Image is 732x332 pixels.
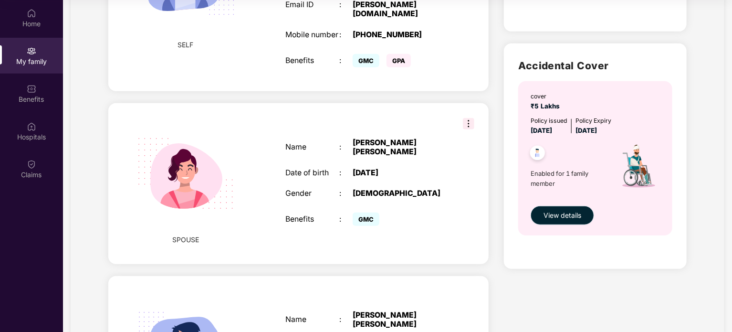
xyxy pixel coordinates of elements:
img: svg+xml;base64,PHN2ZyBpZD0iSG9zcGl0YWxzIiB4bWxucz0iaHR0cDovL3d3dy53My5vcmcvMjAwMC9zdmciIHdpZHRoPS... [27,122,36,131]
div: : [339,315,353,324]
span: SPOUSE [172,235,199,245]
button: View details [531,206,594,225]
div: : [339,215,353,224]
img: svg+xml;base64,PHN2ZyB3aWR0aD0iMzIiIGhlaWdodD0iMzIiIHZpZXdCb3g9IjAgMCAzMiAzMiIgZmlsbD0ibm9uZSIgeG... [463,118,474,129]
div: [DEMOGRAPHIC_DATA] [353,189,447,198]
div: Benefits [285,56,339,65]
div: Email ID [285,0,339,10]
div: : [339,143,353,152]
div: Date of birth [285,169,339,178]
span: View details [544,210,581,221]
div: cover [531,92,564,101]
div: [DATE] [353,169,447,178]
img: svg+xml;base64,PHN2ZyBpZD0iSG9tZSIgeG1sbnM9Imh0dHA6Ly93d3cudzMub3JnLzIwMDAvc3ZnIiB3aWR0aD0iMjAiIG... [27,9,36,18]
span: [DATE] [575,127,597,134]
div: : [339,56,353,65]
div: : [339,31,353,40]
div: : [339,189,353,198]
img: svg+xml;base64,PHN2ZyB4bWxucz0iaHR0cDovL3d3dy53My5vcmcvMjAwMC9zdmciIHdpZHRoPSIyMjQiIGhlaWdodD0iMT... [125,113,246,234]
div: : [339,169,353,178]
img: svg+xml;base64,PHN2ZyBpZD0iQ2xhaW0iIHhtbG5zPSJodHRwOi8vd3d3LnczLm9yZy8yMDAwL3N2ZyIgd2lkdGg9IjIwIi... [27,160,36,169]
span: SELF [178,40,194,50]
h2: Accidental Cover [518,58,672,74]
div: Mobile number [285,31,339,40]
img: icon [607,136,668,201]
span: ₹5 Lakhs [531,102,564,110]
div: Gender [285,189,339,198]
div: : [339,0,353,10]
div: Policy Expiry [575,116,611,125]
img: svg+xml;base64,PHN2ZyB4bWxucz0iaHR0cDovL3d3dy53My5vcmcvMjAwMC9zdmciIHdpZHRoPSI0OC45NDMiIGhlaWdodD... [526,143,549,166]
div: Benefits [285,215,339,224]
div: [PERSON_NAME] [PERSON_NAME] [353,311,447,329]
img: svg+xml;base64,PHN2ZyB3aWR0aD0iMjAiIGhlaWdodD0iMjAiIHZpZXdCb3g9IjAgMCAyMCAyMCIgZmlsbD0ibm9uZSIgeG... [27,46,36,56]
div: [PHONE_NUMBER] [353,31,447,40]
span: Enabled for 1 family member [531,169,607,188]
div: Name [285,315,339,324]
img: svg+xml;base64,PHN2ZyBpZD0iQmVuZWZpdHMiIHhtbG5zPSJodHRwOi8vd3d3LnczLm9yZy8yMDAwL3N2ZyIgd2lkdGg9Ij... [27,84,36,94]
div: [PERSON_NAME] [PERSON_NAME] [353,139,447,157]
span: GMC [353,54,379,67]
span: GMC [353,213,379,226]
span: GPA [387,54,411,67]
div: Name [285,143,339,152]
span: [DATE] [531,127,552,134]
div: Policy issued [531,116,567,125]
